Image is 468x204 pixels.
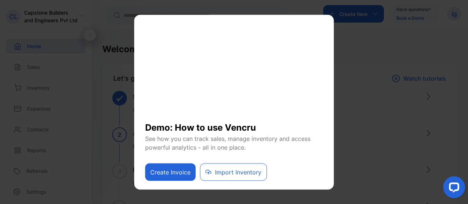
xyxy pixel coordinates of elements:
[145,115,323,134] h1: Demo: How to use Vencru
[437,173,468,204] iframe: LiveChat chat widget
[200,163,267,181] button: Import Inventory
[145,24,323,115] iframe: YouTube video player
[145,134,323,151] p: See how you can track sales, manage inventory and access powerful analytics - all in one place.
[145,163,196,181] button: Create Invoice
